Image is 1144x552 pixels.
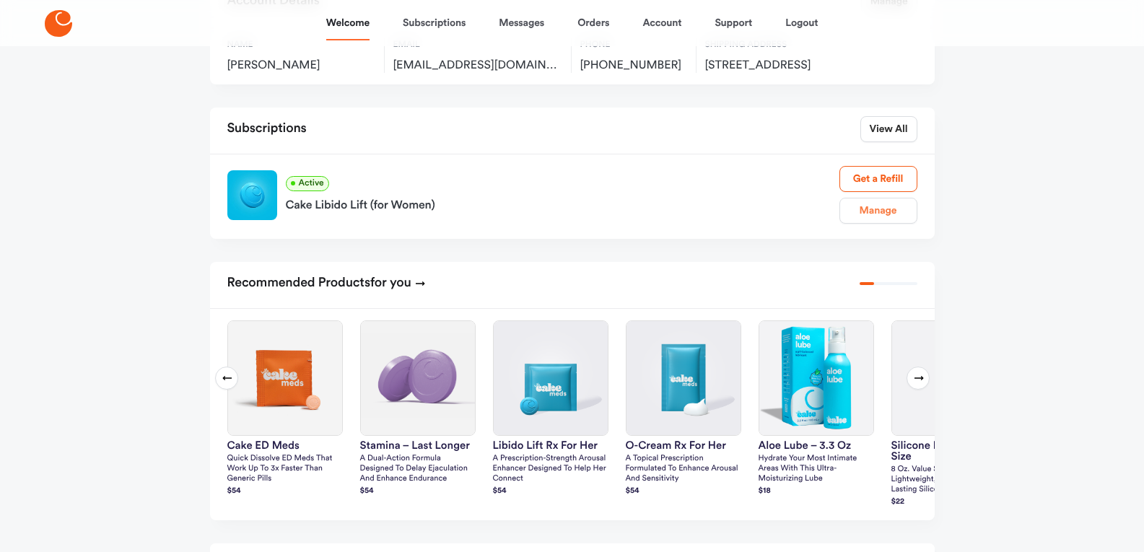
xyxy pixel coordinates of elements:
p: A prescription-strength arousal enhancer designed to help her connect [493,454,608,484]
span: [PHONE_NUMBER] [580,58,687,73]
span: Lisacannon1996@gmail.com [393,58,562,73]
a: View All [860,116,917,142]
strong: $ 18 [759,487,771,495]
img: Libido Lift Rx [227,170,277,220]
p: 8 oz. Value size ultra lightweight, extremely long-lasting silicone formula [891,465,1007,495]
h2: Recommended Products [227,271,426,297]
h3: silicone lube – value size [891,440,1007,462]
a: Support [715,6,752,40]
p: A topical prescription formulated to enhance arousal and sensitivity [626,454,741,484]
a: Cake ED MedsCake ED MedsQuick dissolve ED Meds that work up to 3x faster than generic pills$54 [227,320,343,498]
a: Orders [577,6,609,40]
span: for you [370,276,411,289]
img: silicone lube – value size [892,321,1006,435]
a: Cake Libido Lift (for Women) [286,191,839,214]
strong: $ 54 [227,487,241,495]
p: A dual-action formula designed to delay ejaculation and enhance endurance [360,454,476,484]
a: Logout [785,6,818,40]
h3: Cake ED Meds [227,440,343,451]
a: Welcome [326,6,370,40]
h3: O-Cream Rx for Her [626,440,741,451]
img: Cake ED Meds [228,321,342,435]
strong: $ 54 [360,487,374,495]
h3: Aloe Lube – 3.3 oz [759,440,874,451]
a: Account [642,6,681,40]
img: Stamina – Last Longer [361,321,475,435]
strong: $ 22 [891,498,905,506]
span: Active [286,176,329,191]
span: po box 401, gardendale, US, 79758 [705,58,860,73]
p: Hydrate your most intimate areas with this ultra-moisturizing lube [759,454,874,484]
a: O-Cream Rx for HerO-Cream Rx for HerA topical prescription formulated to enhance arousal and sens... [626,320,741,498]
h2: Subscriptions [227,116,307,142]
img: O-Cream Rx for Her [626,321,741,435]
a: Subscriptions [403,6,466,40]
strong: $ 54 [493,487,507,495]
p: Quick dissolve ED Meds that work up to 3x faster than generic pills [227,454,343,484]
a: Aloe Lube – 3.3 ozAloe Lube – 3.3 ozHydrate your most intimate areas with this ultra-moisturizing... [759,320,874,498]
strong: $ 54 [626,487,639,495]
a: Stamina – Last LongerStamina – Last LongerA dual-action formula designed to delay ejaculation and... [360,320,476,498]
a: Messages [499,6,544,40]
a: silicone lube – value sizesilicone lube – value size8 oz. Value size ultra lightweight, extremely... [891,320,1007,509]
a: Get a Refill [839,166,917,192]
img: Libido Lift Rx For Her [494,321,608,435]
h3: Stamina – Last Longer [360,440,476,451]
h3: Libido Lift Rx For Her [493,440,608,451]
a: Manage [839,198,917,224]
span: [PERSON_NAME] [227,58,375,73]
img: Aloe Lube – 3.3 oz [759,321,873,435]
a: Libido Lift Rx For HerLibido Lift Rx For HerA prescription-strength arousal enhancer designed to ... [493,320,608,498]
